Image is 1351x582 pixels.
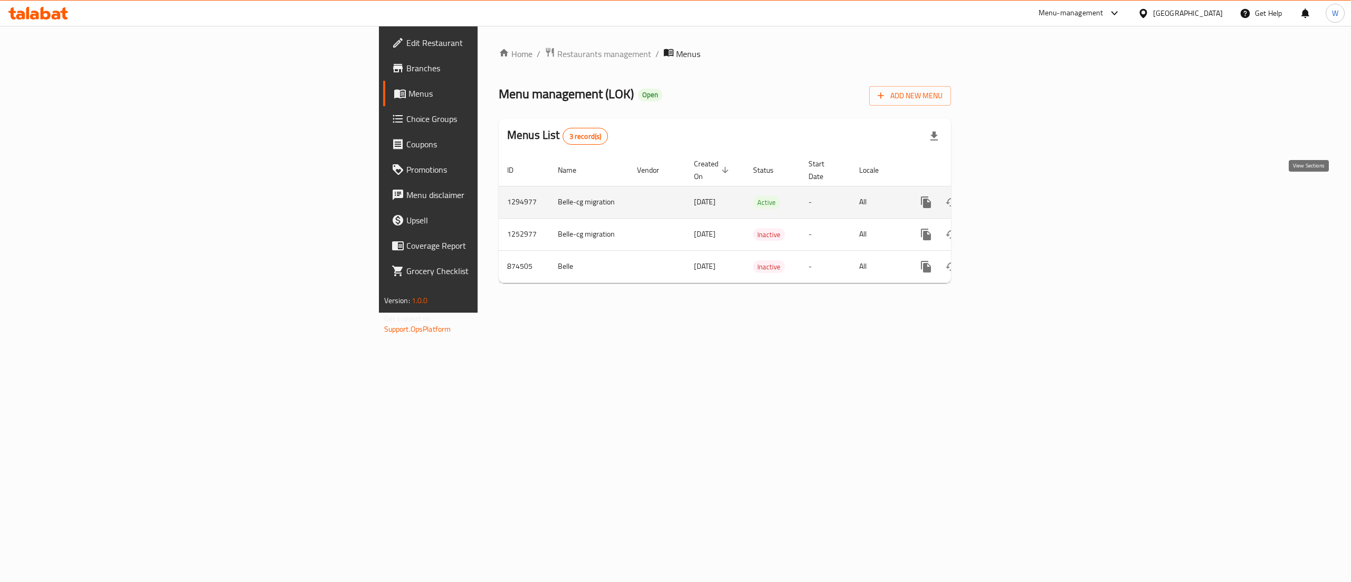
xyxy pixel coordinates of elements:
[406,163,596,176] span: Promotions
[914,254,939,279] button: more
[878,89,943,102] span: Add New Menu
[406,265,596,277] span: Grocery Checklist
[637,164,673,176] span: Vendor
[558,164,590,176] span: Name
[753,196,780,209] span: Active
[507,164,527,176] span: ID
[384,322,451,336] a: Support.OpsPlatform
[563,128,608,145] div: Total records count
[914,222,939,247] button: more
[859,164,892,176] span: Locale
[406,36,596,49] span: Edit Restaurant
[383,30,605,55] a: Edit Restaurant
[921,124,947,149] div: Export file
[753,164,787,176] span: Status
[406,214,596,227] span: Upsell
[753,228,785,241] div: Inactive
[694,195,716,209] span: [DATE]
[851,250,905,283] td: All
[1039,7,1103,20] div: Menu-management
[753,261,785,273] span: Inactive
[869,86,951,106] button: Add New Menu
[406,112,596,125] span: Choice Groups
[638,89,662,101] div: Open
[694,227,716,241] span: [DATE]
[406,239,596,252] span: Coverage Report
[499,47,951,61] nav: breadcrumb
[384,312,433,325] span: Get support on:
[800,218,851,250] td: -
[507,127,608,145] h2: Menus List
[406,138,596,151] span: Coupons
[499,154,1023,283] table: enhanced table
[1332,7,1338,19] span: W
[800,186,851,218] td: -
[1153,7,1223,19] div: [GEOGRAPHIC_DATA]
[694,157,732,183] span: Created On
[406,62,596,74] span: Branches
[905,154,1023,186] th: Actions
[939,222,964,247] button: Change Status
[383,157,605,182] a: Promotions
[939,190,964,215] button: Change Status
[851,218,905,250] td: All
[383,182,605,208] a: Menu disclaimer
[383,258,605,284] a: Grocery Checklist
[406,189,596,201] span: Menu disclaimer
[914,190,939,215] button: more
[383,55,605,81] a: Branches
[563,132,608,142] span: 3 record(s)
[383,233,605,258] a: Coverage Report
[412,294,428,307] span: 1.0.0
[383,81,605,106] a: Menus
[383,208,605,233] a: Upsell
[800,250,851,283] td: -
[384,294,410,307] span: Version:
[808,157,838,183] span: Start Date
[939,254,964,279] button: Change Status
[851,186,905,218] td: All
[408,87,596,100] span: Menus
[638,90,662,99] span: Open
[383,132,605,157] a: Coupons
[383,106,605,132] a: Choice Groups
[676,48,700,60] span: Menus
[753,260,785,273] div: Inactive
[694,259,716,273] span: [DATE]
[655,48,659,60] li: /
[753,229,785,241] span: Inactive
